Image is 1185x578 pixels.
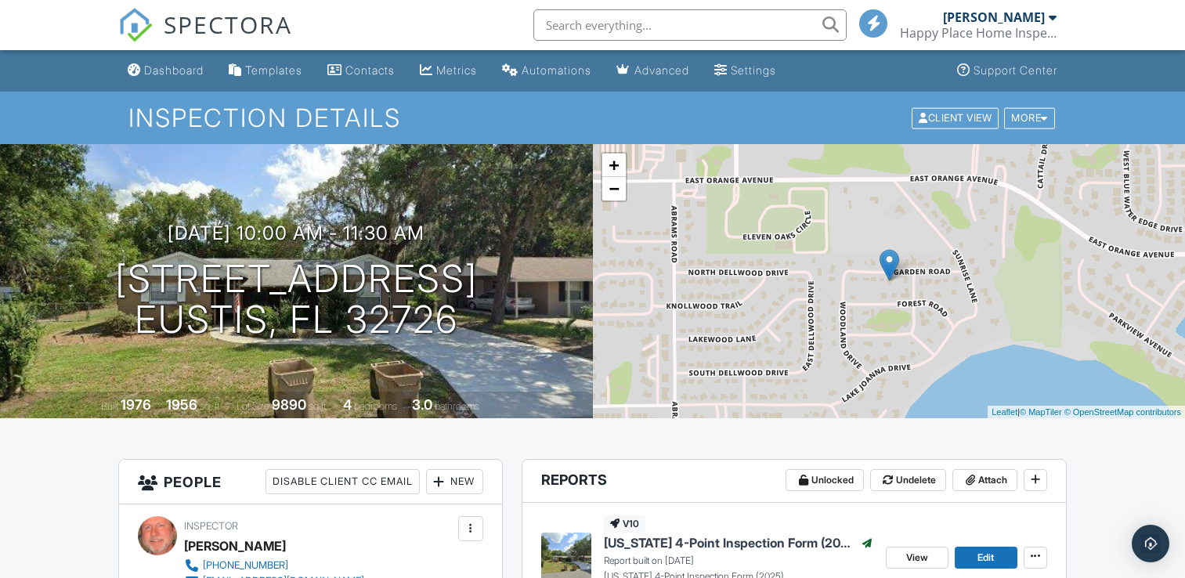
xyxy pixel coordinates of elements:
[435,400,479,412] span: bathrooms
[164,8,292,41] span: SPECTORA
[200,400,222,412] span: sq. ft.
[184,558,364,573] a: [PHONE_NUMBER]
[1004,107,1055,128] div: More
[115,258,478,341] h1: [STREET_ADDRESS] Eustis, FL 32726
[708,56,782,85] a: Settings
[426,469,483,494] div: New
[343,396,352,413] div: 4
[496,56,598,85] a: Automations (Basic)
[992,407,1017,417] a: Leaflet
[272,396,306,413] div: 9890
[900,25,1057,41] div: Happy Place Home Inspections
[128,104,1057,132] h1: Inspection Details
[118,21,292,54] a: SPECTORA
[436,63,477,77] div: Metrics
[602,154,626,177] a: Zoom in
[309,400,328,412] span: sq.ft.
[237,400,269,412] span: Lot Size
[245,63,302,77] div: Templates
[222,56,309,85] a: Templates
[522,63,591,77] div: Automations
[121,56,210,85] a: Dashboard
[184,520,238,532] span: Inspector
[634,63,689,77] div: Advanced
[951,56,1064,85] a: Support Center
[101,400,118,412] span: Built
[910,111,1003,123] a: Client View
[203,559,288,572] div: [PHONE_NUMBER]
[119,460,501,504] h3: People
[184,534,286,558] div: [PERSON_NAME]
[345,63,395,77] div: Contacts
[118,8,153,42] img: The Best Home Inspection Software - Spectora
[610,56,695,85] a: Advanced
[533,9,847,41] input: Search everything...
[943,9,1045,25] div: [PERSON_NAME]
[121,396,151,413] div: 1976
[144,63,204,77] div: Dashboard
[1020,407,1062,417] a: © MapTiler
[412,396,432,413] div: 3.0
[168,222,425,244] h3: [DATE] 10:00 am - 11:30 am
[354,400,397,412] span: bedrooms
[974,63,1057,77] div: Support Center
[988,406,1185,419] div: |
[912,107,999,128] div: Client View
[414,56,483,85] a: Metrics
[266,469,420,494] div: Disable Client CC Email
[1064,407,1181,417] a: © OpenStreetMap contributors
[321,56,401,85] a: Contacts
[1132,525,1169,562] div: Open Intercom Messenger
[166,396,197,413] div: 1956
[602,177,626,200] a: Zoom out
[731,63,776,77] div: Settings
